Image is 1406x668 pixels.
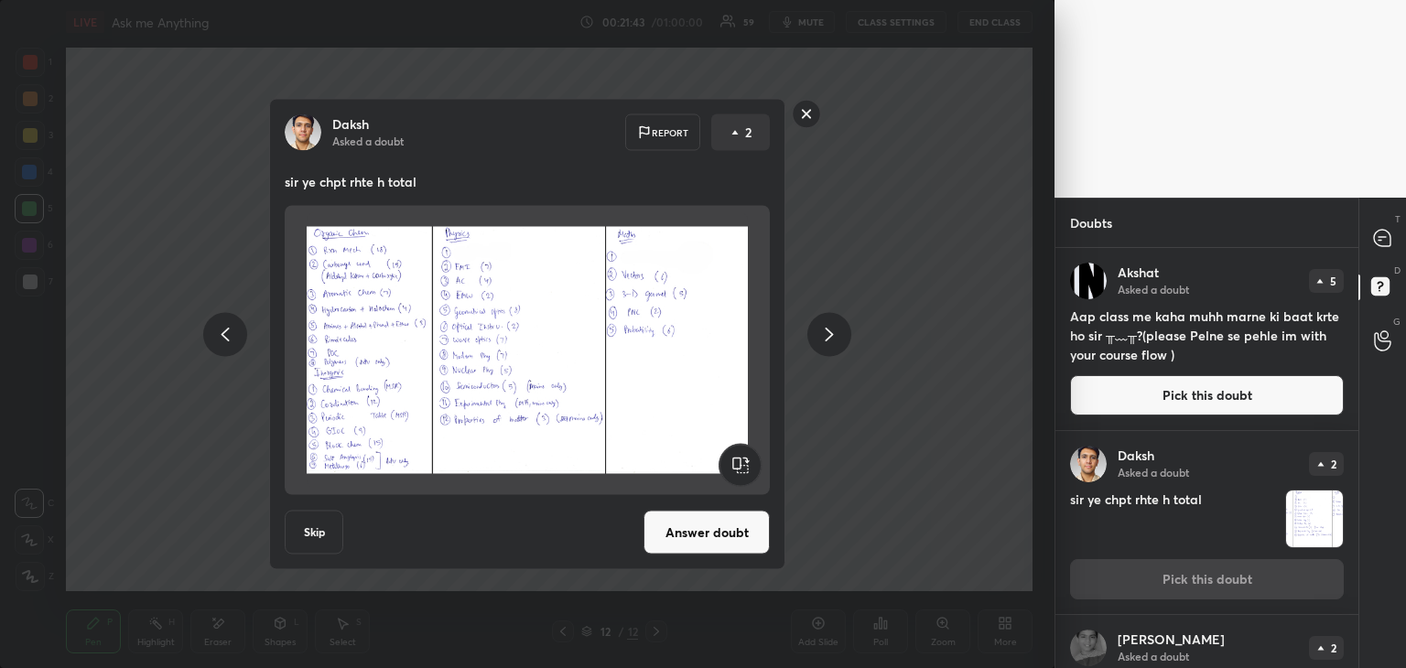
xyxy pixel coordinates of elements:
[1070,630,1107,666] img: 70d33f6e70a64215958fa8ef34462b39.jpg
[745,124,752,142] p: 2
[1070,490,1278,548] h4: sir ye chpt rhte h total
[1118,465,1189,479] p: Asked a doubt
[1118,282,1189,296] p: Asked a doubt
[1118,448,1154,463] p: Daksh
[307,213,748,488] img: 1756633443JG2CPW.png
[1118,649,1189,663] p: Asked a doubt
[1395,212,1401,226] p: T
[1330,275,1336,286] p: 5
[1393,315,1401,329] p: G
[1286,490,1343,547] img: 1756633443JG2CPW.png
[1070,446,1107,482] img: 4d4821b2fbbc4c86a2b4b08adb2695bc.png
[1118,632,1225,647] p: [PERSON_NAME]
[1070,375,1344,415] button: Pick this doubt
[332,117,369,132] p: Daksh
[1070,307,1344,364] h4: Aap class me kaha muhh marne ki baat krte ho sir ╥﹏╥?(please Pelne se pehle im with your course f...
[644,511,770,555] button: Answer doubt
[1394,264,1401,277] p: D
[1331,642,1336,653] p: 2
[285,173,770,191] p: sir ye chpt rhte h total
[625,114,700,151] div: Report
[1055,199,1127,247] p: Doubts
[1118,265,1159,280] p: Akshat
[1331,458,1336,469] p: 2
[332,134,404,148] p: Asked a doubt
[1070,263,1107,299] img: 7b02ebb05fe2439790a9bb678571d90f.jpg
[285,511,343,555] button: Skip
[285,114,321,151] img: 4d4821b2fbbc4c86a2b4b08adb2695bc.png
